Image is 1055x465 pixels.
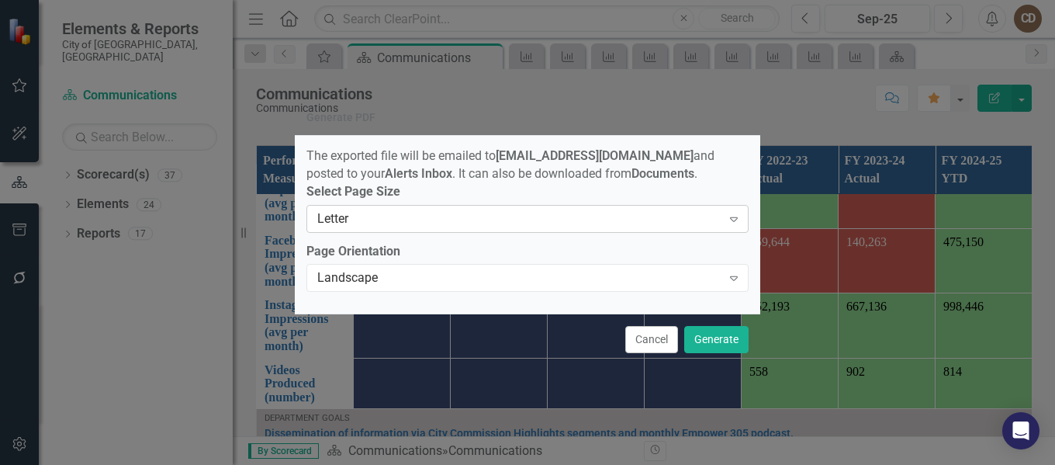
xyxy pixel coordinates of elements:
button: Generate [684,326,749,353]
label: Select Page Size [306,183,749,201]
div: Open Intercom Messenger [1002,412,1039,449]
strong: [EMAIL_ADDRESS][DOMAIN_NAME] [496,148,694,163]
label: Page Orientation [306,243,749,261]
span: The exported file will be emailed to and posted to your . It can also be downloaded from . [306,148,714,181]
div: Letter [317,210,721,227]
div: Generate PDF [306,112,375,123]
strong: Documents [631,166,694,181]
button: Cancel [625,326,678,353]
strong: Alerts Inbox [385,166,452,181]
div: Landscape [317,269,721,287]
